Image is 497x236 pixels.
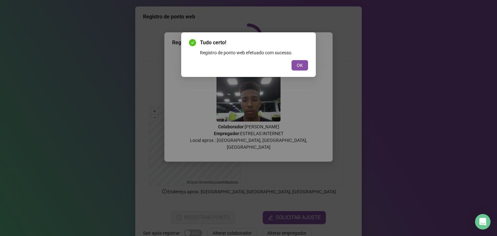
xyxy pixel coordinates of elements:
[200,49,308,56] div: Registro de ponto web efetuado com sucesso.
[475,214,491,230] div: Open Intercom Messenger
[297,62,303,69] span: OK
[200,39,308,47] span: Tudo certo!
[189,39,196,46] span: check-circle
[292,60,308,70] button: OK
